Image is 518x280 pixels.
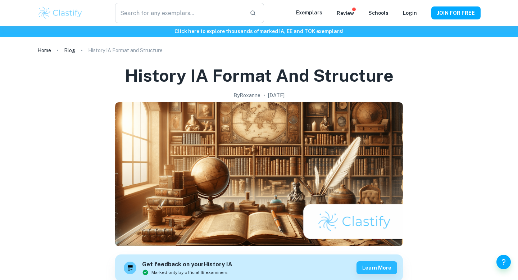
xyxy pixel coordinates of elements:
h2: By Roxanne [233,91,260,99]
h2: [DATE] [268,91,285,99]
a: Schools [368,10,388,16]
p: History IA Format and Structure [88,46,163,54]
button: Help and Feedback [496,255,511,269]
a: Login [403,10,417,16]
a: Blog [64,45,75,55]
p: • [263,91,265,99]
img: History IA Format and Structure cover image [115,102,403,246]
button: Learn more [356,261,397,274]
h6: Click here to explore thousands of marked IA, EE and TOK exemplars ! [1,27,517,35]
p: Exemplars [296,9,322,17]
p: Review [337,9,354,17]
img: Clastify logo [37,6,83,20]
a: Home [37,45,51,55]
span: Marked only by official IB examiners [151,269,228,276]
h6: Get feedback on your History IA [142,260,232,269]
input: Search for any exemplars... [115,3,244,23]
h1: History IA Format and Structure [125,64,394,87]
button: JOIN FOR FREE [431,6,481,19]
